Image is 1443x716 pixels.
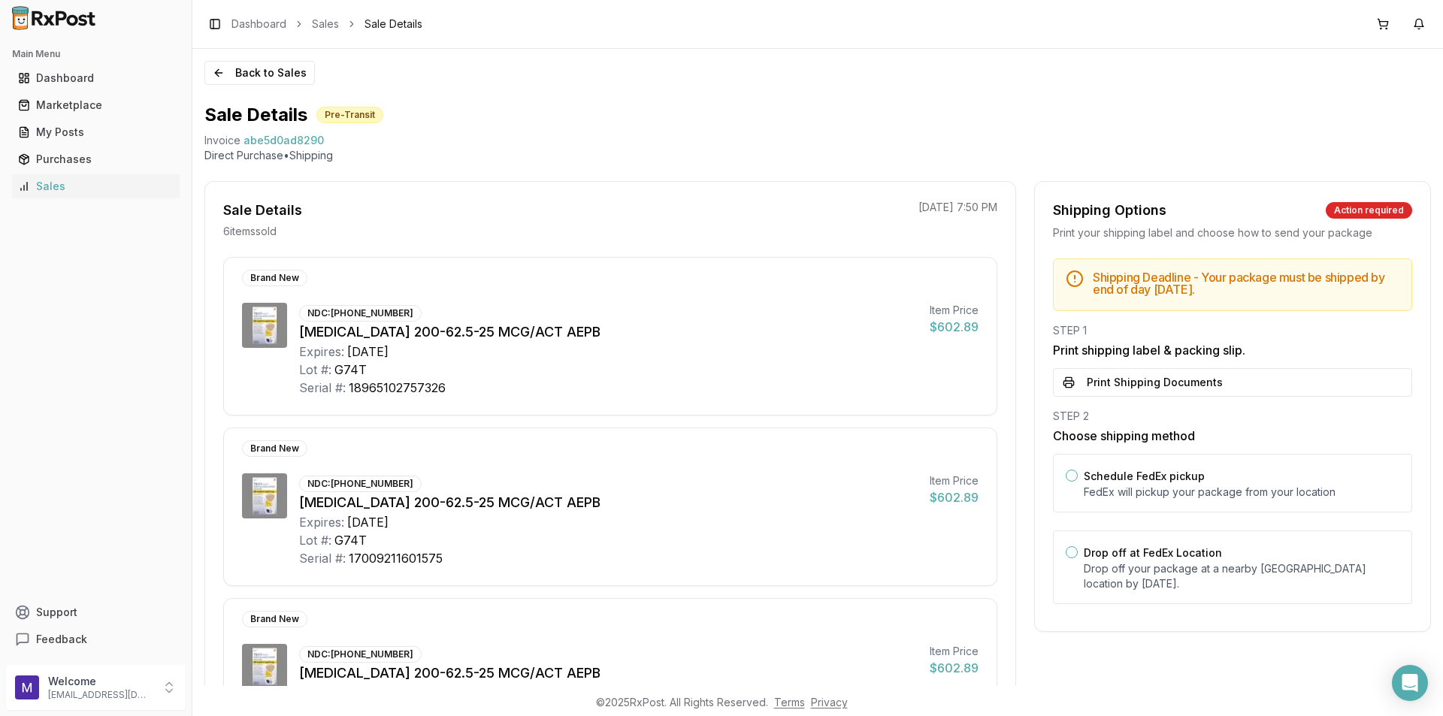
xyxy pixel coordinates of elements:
[204,148,1431,163] p: Direct Purchase • Shipping
[6,120,186,144] button: My Posts
[930,644,979,659] div: Item Price
[12,119,180,146] a: My Posts
[930,318,979,336] div: $602.89
[242,440,307,457] div: Brand New
[48,674,153,689] p: Welcome
[1084,470,1205,482] label: Schedule FedEx pickup
[930,659,979,677] div: $602.89
[299,684,344,702] div: Expires:
[316,107,383,123] div: Pre-Transit
[365,17,422,32] span: Sale Details
[930,488,979,506] div: $602.89
[299,305,422,322] div: NDC: [PHONE_NUMBER]
[930,473,979,488] div: Item Price
[1053,341,1412,359] h3: Print shipping label & packing slip.
[349,379,446,397] div: 18965102757326
[299,531,331,549] div: Lot #:
[6,147,186,171] button: Purchases
[930,303,979,318] div: Item Price
[18,179,174,194] div: Sales
[242,270,307,286] div: Brand New
[12,65,180,92] a: Dashboard
[223,224,277,239] p: 6 item s sold
[299,663,918,684] div: [MEDICAL_DATA] 200-62.5-25 MCG/ACT AEPB
[204,103,307,127] h1: Sale Details
[312,17,339,32] a: Sales
[299,379,346,397] div: Serial #:
[299,343,344,361] div: Expires:
[334,361,367,379] div: G74T
[1053,200,1166,221] div: Shipping Options
[36,632,87,647] span: Feedback
[299,646,422,663] div: NDC: [PHONE_NUMBER]
[811,696,848,708] a: Privacy
[242,303,287,348] img: Trelegy Ellipta 200-62.5-25 MCG/ACT AEPB
[1326,202,1412,219] div: Action required
[1084,546,1222,559] label: Drop off at FedEx Location
[1084,561,1399,591] p: Drop off your package at a nearby [GEOGRAPHIC_DATA] location by [DATE] .
[299,513,344,531] div: Expires:
[349,549,443,567] div: 17009211601575
[299,476,422,492] div: NDC: [PHONE_NUMBER]
[299,361,331,379] div: Lot #:
[12,48,180,60] h2: Main Menu
[774,696,805,708] a: Terms
[918,200,997,215] p: [DATE] 7:50 PM
[204,61,315,85] button: Back to Sales
[18,152,174,167] div: Purchases
[18,98,174,113] div: Marketplace
[6,626,186,653] button: Feedback
[223,200,302,221] div: Sale Details
[12,146,180,173] a: Purchases
[334,531,367,549] div: G74T
[347,343,389,361] div: [DATE]
[1053,427,1412,445] h3: Choose shipping method
[12,92,180,119] a: Marketplace
[347,513,389,531] div: [DATE]
[18,71,174,86] div: Dashboard
[231,17,422,32] nav: breadcrumb
[15,675,39,699] img: User avatar
[299,492,918,513] div: [MEDICAL_DATA] 200-62.5-25 MCG/ACT AEPB
[204,133,240,148] div: Invoice
[1053,225,1412,240] div: Print your shipping label and choose how to send your package
[231,17,286,32] a: Dashboard
[299,322,918,343] div: [MEDICAL_DATA] 200-62.5-25 MCG/ACT AEPB
[244,133,324,148] span: abe5d0ad8290
[6,599,186,626] button: Support
[347,684,389,702] div: [DATE]
[6,6,102,30] img: RxPost Logo
[48,689,153,701] p: [EMAIL_ADDRESS][DOMAIN_NAME]
[242,473,287,518] img: Trelegy Ellipta 200-62.5-25 MCG/ACT AEPB
[242,644,287,689] img: Trelegy Ellipta 200-62.5-25 MCG/ACT AEPB
[1093,271,1399,295] h5: Shipping Deadline - Your package must be shipped by end of day [DATE] .
[242,611,307,627] div: Brand New
[299,549,346,567] div: Serial #:
[6,66,186,90] button: Dashboard
[12,173,180,200] a: Sales
[1053,409,1412,424] div: STEP 2
[1392,665,1428,701] div: Open Intercom Messenger
[6,174,186,198] button: Sales
[6,93,186,117] button: Marketplace
[1053,323,1412,338] div: STEP 1
[1084,485,1399,500] p: FedEx will pickup your package from your location
[1053,368,1412,397] button: Print Shipping Documents
[18,125,174,140] div: My Posts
